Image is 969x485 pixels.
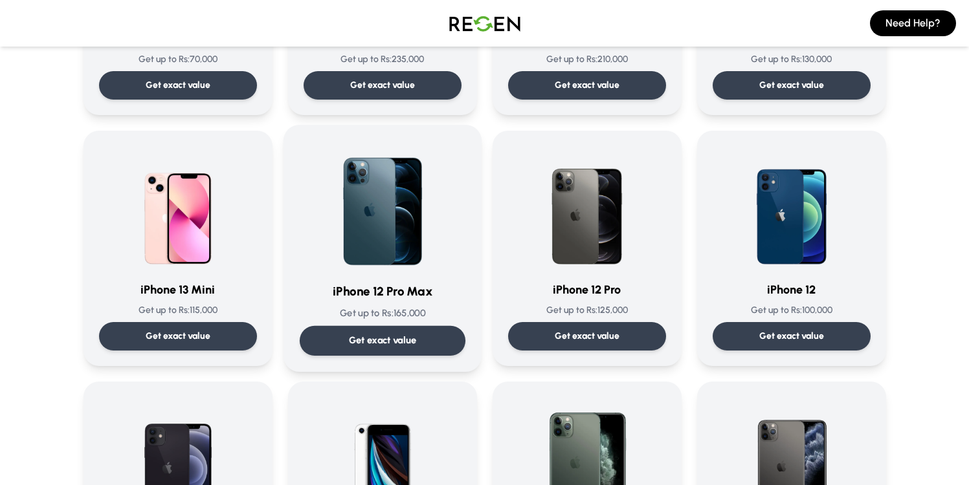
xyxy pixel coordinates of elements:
[555,330,619,343] p: Get exact value
[759,79,824,92] p: Get exact value
[759,330,824,343] p: Get exact value
[99,304,257,317] p: Get up to Rs: 115,000
[99,281,257,299] h3: iPhone 13 Mini
[350,79,415,92] p: Get exact value
[146,79,210,92] p: Get exact value
[299,307,465,320] p: Get up to Rs: 165,000
[508,53,666,66] p: Get up to Rs: 210,000
[525,146,649,270] img: iPhone 12 Pro
[116,146,240,270] img: iPhone 13 Mini
[870,10,956,36] button: Need Help?
[713,53,871,66] p: Get up to Rs: 130,000
[304,53,462,66] p: Get up to Rs: 235,000
[508,281,666,299] h3: iPhone 12 Pro
[508,304,666,317] p: Get up to Rs: 125,000
[317,141,448,272] img: iPhone 12 Pro Max
[440,5,530,41] img: Logo
[99,53,257,66] p: Get up to Rs: 70,000
[713,304,871,317] p: Get up to Rs: 100,000
[555,79,619,92] p: Get exact value
[146,330,210,343] p: Get exact value
[299,283,465,301] h3: iPhone 12 Pro Max
[713,281,871,299] h3: iPhone 12
[348,334,416,347] p: Get exact value
[730,146,854,270] img: iPhone 12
